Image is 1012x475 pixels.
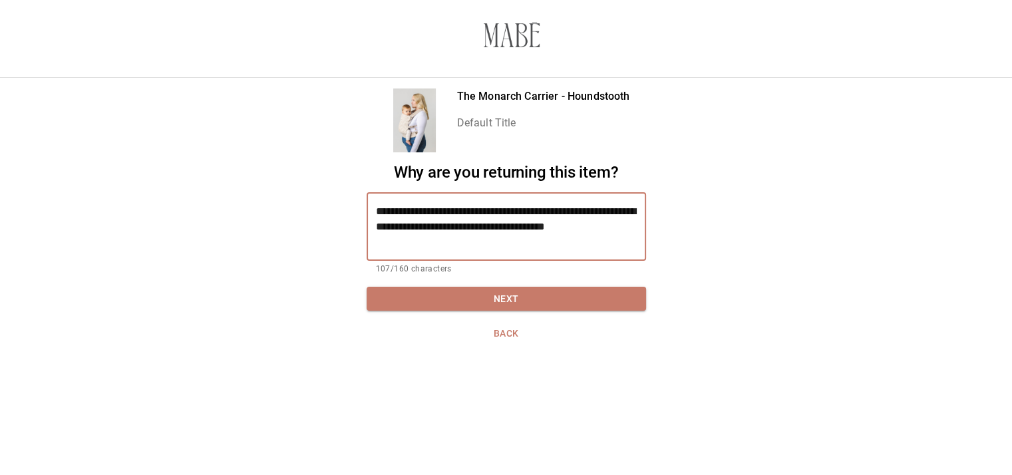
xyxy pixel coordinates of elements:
[483,10,540,67] img: 3671f2-3.myshopify.com-a63cb35b-e478-4aa6-86b9-acdf2590cc8d
[367,321,646,346] button: Back
[376,263,637,276] p: 107/160 characters
[457,115,630,131] p: Default Title
[367,163,646,182] h2: Why are you returning this item?
[367,287,646,311] button: Next
[457,88,630,104] p: The Monarch Carrier - Houndstooth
